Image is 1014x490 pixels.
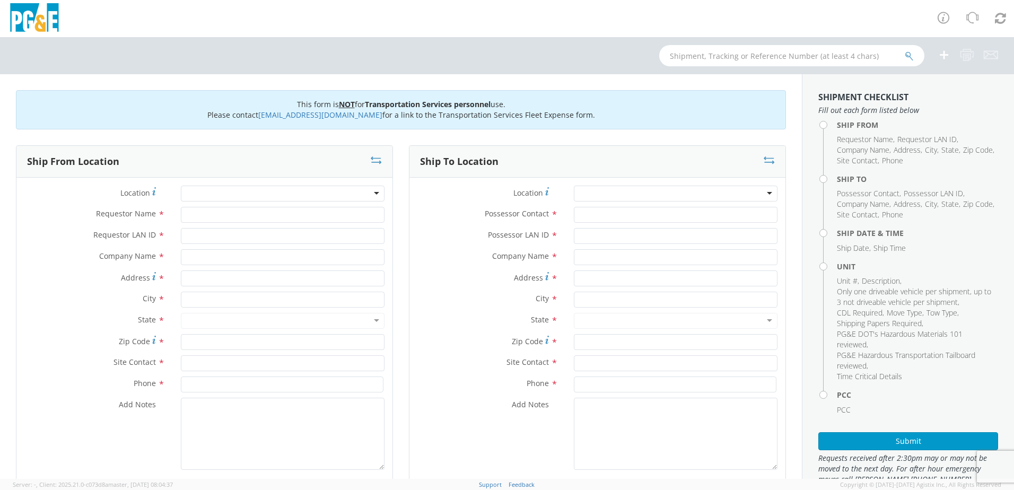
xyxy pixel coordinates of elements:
span: Add Notes [512,399,549,409]
span: Shipping Papers Required [837,318,922,328]
h4: PCC [837,391,998,399]
span: Requestor Name [96,208,156,218]
li: , [837,155,879,166]
span: Site Contact [506,357,549,367]
span: Server: - [13,480,38,488]
span: Copyright © [DATE]-[DATE] Agistix Inc., All Rights Reserved [840,480,1001,489]
button: Submit [818,432,998,450]
li: , [925,199,939,209]
li: , [897,134,958,145]
span: Zip Code [512,336,543,346]
span: Phone [134,378,156,388]
u: NOT [339,99,355,109]
li: , [837,188,901,199]
span: Company Name [837,199,889,209]
span: , [36,480,38,488]
span: Time Critical Details [837,371,902,381]
span: Fill out each form listed below [818,105,998,116]
h4: Ship From [837,121,998,129]
span: Add Notes [119,399,156,409]
span: State [531,314,549,325]
li: , [837,329,995,350]
span: Ship Time [873,243,906,253]
li: , [837,134,895,145]
li: , [941,145,960,155]
li: , [837,286,995,308]
span: Zip Code [963,199,993,209]
li: , [894,145,922,155]
li: , [926,308,959,318]
span: PG&E DOT's Hazardous Materials 101 reviewed [837,329,963,349]
a: [EMAIL_ADDRESS][DOMAIN_NAME] [258,110,382,120]
span: Possessor LAN ID [904,188,963,198]
li: , [837,199,891,209]
span: City [925,199,937,209]
h3: Ship From Location [27,156,119,167]
span: CDL Required [837,308,882,318]
li: , [894,199,922,209]
span: Location [120,188,150,198]
a: Support [479,480,502,488]
h4: Unit [837,262,998,270]
span: City [925,145,937,155]
span: Zip Code [119,336,150,346]
span: Phone [882,155,903,165]
span: Unit # [837,276,858,286]
li: , [837,276,859,286]
li: , [837,145,891,155]
li: , [837,308,884,318]
span: Phone [882,209,903,220]
span: City [536,293,549,303]
span: Zip Code [963,145,993,155]
span: Requests received after 2:30pm may or may not be moved to the next day. For after hour emergency ... [818,453,998,485]
span: Address [121,273,150,283]
span: Site Contact [113,357,156,367]
img: pge-logo-06675f144f4cfa6a6814.png [8,3,61,34]
span: Possessor Contact [837,188,899,198]
span: Company Name [837,145,889,155]
li: , [862,276,902,286]
span: PCC [837,405,851,415]
li: , [963,145,994,155]
li: , [904,188,965,199]
div: This form is for use. Please contact for a link to the Transportation Services Fleet Expense form. [16,90,786,129]
span: Possessor LAN ID [488,230,549,240]
span: PG&E Hazardous Transportation Tailboard reviewed [837,350,975,371]
li: , [837,243,871,253]
a: Feedback [509,480,535,488]
li: , [837,318,923,329]
b: Transportation Services personnel [365,99,491,109]
span: Requestor Name [837,134,893,144]
span: State [941,199,959,209]
li: , [887,308,924,318]
li: , [941,199,960,209]
span: Address [894,145,921,155]
span: State [941,145,959,155]
span: City [143,293,156,303]
li: , [963,199,994,209]
span: Address [514,273,543,283]
span: Tow Type [926,308,957,318]
li: , [925,145,939,155]
span: Requestor LAN ID [897,134,957,144]
h3: Ship To Location [420,156,499,167]
span: Description [862,276,900,286]
span: Company Name [492,251,549,261]
strong: Shipment Checklist [818,91,908,103]
span: master, [DATE] 08:04:37 [108,480,173,488]
span: Address [894,199,921,209]
span: Move Type [887,308,922,318]
li: , [837,350,995,371]
span: Phone [527,378,549,388]
span: State [138,314,156,325]
span: Location [513,188,543,198]
span: Site Contact [837,155,878,165]
span: Client: 2025.21.0-c073d8a [39,480,173,488]
span: Site Contact [837,209,878,220]
input: Shipment, Tracking or Reference Number (at least 4 chars) [659,45,924,66]
span: Requestor LAN ID [93,230,156,240]
h4: Ship To [837,175,998,183]
span: Only one driveable vehicle per shipment, up to 3 not driveable vehicle per shipment [837,286,991,307]
span: Company Name [99,251,156,261]
h4: Ship Date & Time [837,229,998,237]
